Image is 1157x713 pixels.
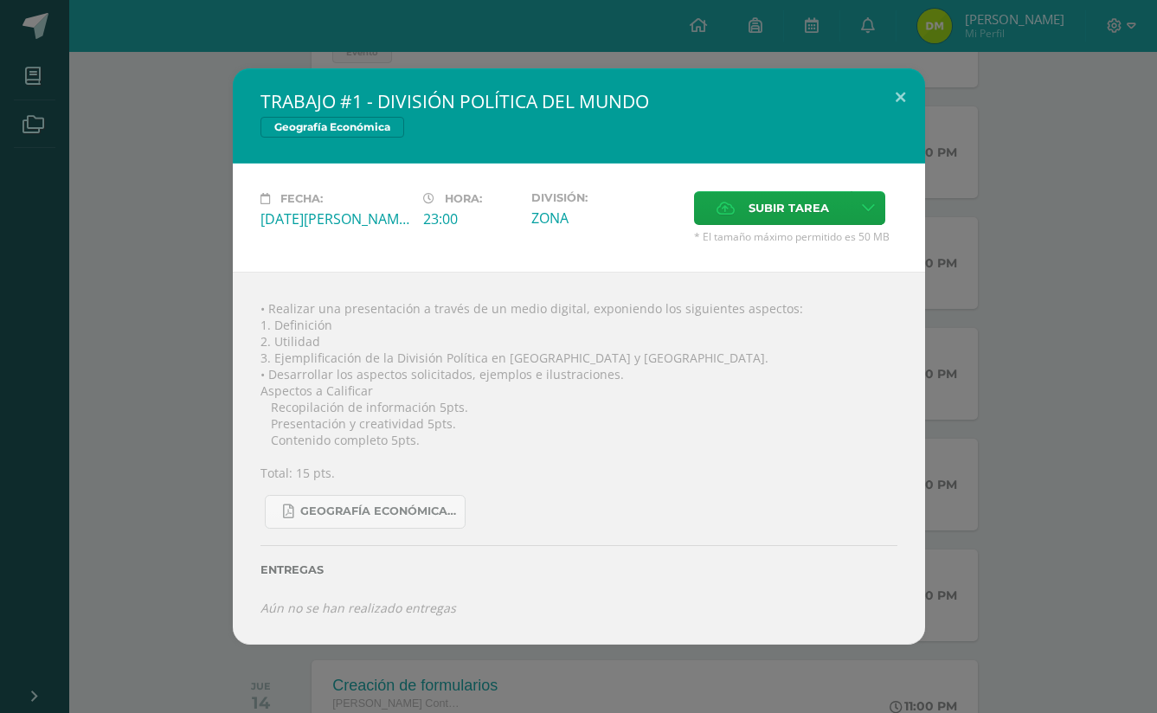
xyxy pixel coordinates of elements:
span: * El tamaño máximo permitido es 50 MB [694,229,897,244]
span: GEOGRAFÍA ECONÓMICA.pdf [300,504,456,518]
span: Geografía Económica [260,117,404,138]
a: GEOGRAFÍA ECONÓMICA.pdf [265,495,466,529]
div: [DATE][PERSON_NAME] [260,209,409,228]
label: Entregas [260,563,897,576]
label: División: [531,191,680,204]
button: Close (Esc) [876,68,925,127]
div: ZONA [531,209,680,228]
i: Aún no se han realizado entregas [260,600,456,616]
div: • Realizar una presentación a través de un medio digital, exponiendo los siguientes aspectos: 1. ... [233,272,925,645]
div: 23:00 [423,209,517,228]
span: Hora: [445,192,482,205]
span: Subir tarea [749,192,829,224]
h2: TRABAJO #1 - DIVISIÓN POLÍTICA DEL MUNDO [260,89,897,113]
span: Fecha: [280,192,323,205]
